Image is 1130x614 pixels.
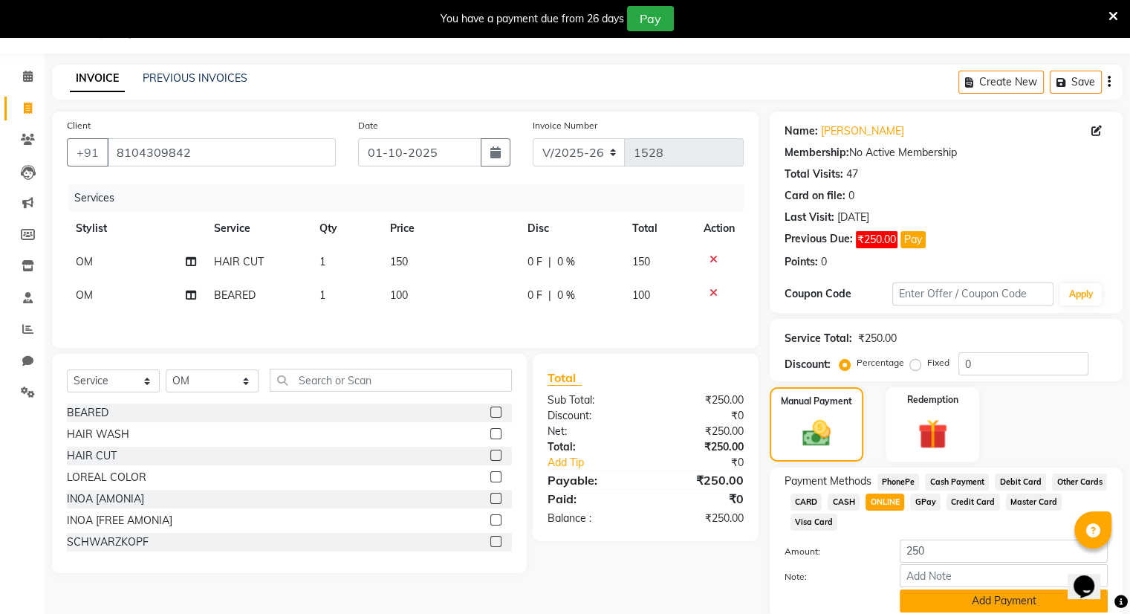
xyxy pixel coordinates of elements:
label: Invoice Number [533,119,597,132]
div: HAIR WASH [67,427,129,442]
span: ₹250.00 [856,231,897,248]
th: Action [695,212,744,245]
span: OM [76,255,93,268]
label: Fixed [927,356,949,369]
iframe: chat widget [1068,555,1115,599]
th: Service [205,212,311,245]
span: 150 [632,255,650,268]
span: | [548,254,551,270]
span: Credit Card [946,494,1000,511]
div: ₹250.00 [646,439,755,455]
div: Payable: [536,471,646,489]
div: Previous Due: [785,231,853,248]
label: Amount: [773,545,889,558]
span: 1 [319,288,325,302]
div: 0 [821,254,827,270]
span: OM [76,288,93,302]
button: Create New [958,71,1044,94]
span: Master Card [1006,494,1062,511]
div: 47 [846,167,858,182]
div: Service Total: [785,331,852,346]
input: Amount [900,540,1108,563]
input: Search by Name/Mobile/Email/Code [107,138,336,167]
div: ₹0 [663,455,754,471]
th: Disc [519,212,623,245]
label: Percentage [857,356,904,369]
th: Price [381,212,519,245]
a: INVOICE [70,65,125,92]
label: Redemption [907,393,958,407]
div: Membership: [785,145,849,161]
span: Visa Card [790,514,838,531]
button: Pay [900,231,926,248]
div: Name: [785,123,818,139]
div: [DATE] [837,210,869,225]
span: 100 [632,288,650,302]
th: Total [623,212,695,245]
div: ₹250.00 [646,424,755,439]
span: | [548,288,551,303]
div: ₹0 [646,490,755,508]
span: Other Cards [1052,474,1107,491]
div: Coupon Code [785,286,892,302]
div: HAIR CUT [67,448,117,464]
a: [PERSON_NAME] [821,123,904,139]
div: Services [68,184,755,212]
label: Manual Payment [781,395,852,408]
div: ₹250.00 [858,331,897,346]
span: Total [548,370,582,386]
button: Save [1050,71,1102,94]
a: Add Tip [536,455,663,471]
a: PREVIOUS INVOICES [143,71,247,85]
span: ONLINE [866,494,904,511]
div: INOA [AMONIA] [67,491,144,507]
span: Cash Payment [925,474,989,491]
label: Client [67,119,91,132]
div: Last Visit: [785,210,834,225]
button: Apply [1059,283,1102,306]
div: INOA [FREE AMONIA] [67,513,172,529]
div: Discount: [536,408,646,424]
span: Debit Card [995,474,1046,491]
img: _cash.svg [793,417,840,450]
img: _gift.svg [909,416,957,453]
div: Points: [785,254,818,270]
div: You have a payment due from 26 days [441,11,624,27]
span: Payment Methods [785,474,871,489]
button: +91 [67,138,108,167]
span: 100 [390,288,408,302]
div: 0 [848,188,854,204]
div: ₹250.00 [646,392,755,408]
span: 0 % [557,288,575,303]
span: 1 [319,255,325,268]
label: Note: [773,570,889,584]
input: Add Note [900,564,1108,587]
div: ₹250.00 [646,511,755,526]
span: PhonePe [877,474,920,491]
div: BEARED [67,405,108,421]
div: Total Visits: [785,167,843,182]
div: No Active Membership [785,145,1108,161]
th: Stylist [67,212,205,245]
input: Enter Offer / Coupon Code [892,282,1054,306]
div: Card on file: [785,188,845,204]
div: Total: [536,439,646,455]
span: CARD [790,494,822,511]
span: 0 F [527,288,542,303]
button: Add Payment [900,589,1108,613]
input: Search or Scan [270,369,512,392]
div: Paid: [536,490,646,508]
div: Net: [536,424,646,439]
div: Balance : [536,511,646,526]
label: Date [358,119,378,132]
span: 0 % [557,254,575,270]
button: Pay [627,6,674,31]
span: HAIR CUT [214,255,264,268]
div: ₹250.00 [646,471,755,489]
span: 150 [390,255,408,268]
div: SCHWARZKOPF [67,534,149,550]
span: 0 F [527,254,542,270]
div: Sub Total: [536,392,646,408]
div: Discount: [785,357,831,372]
span: CASH [828,494,860,511]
